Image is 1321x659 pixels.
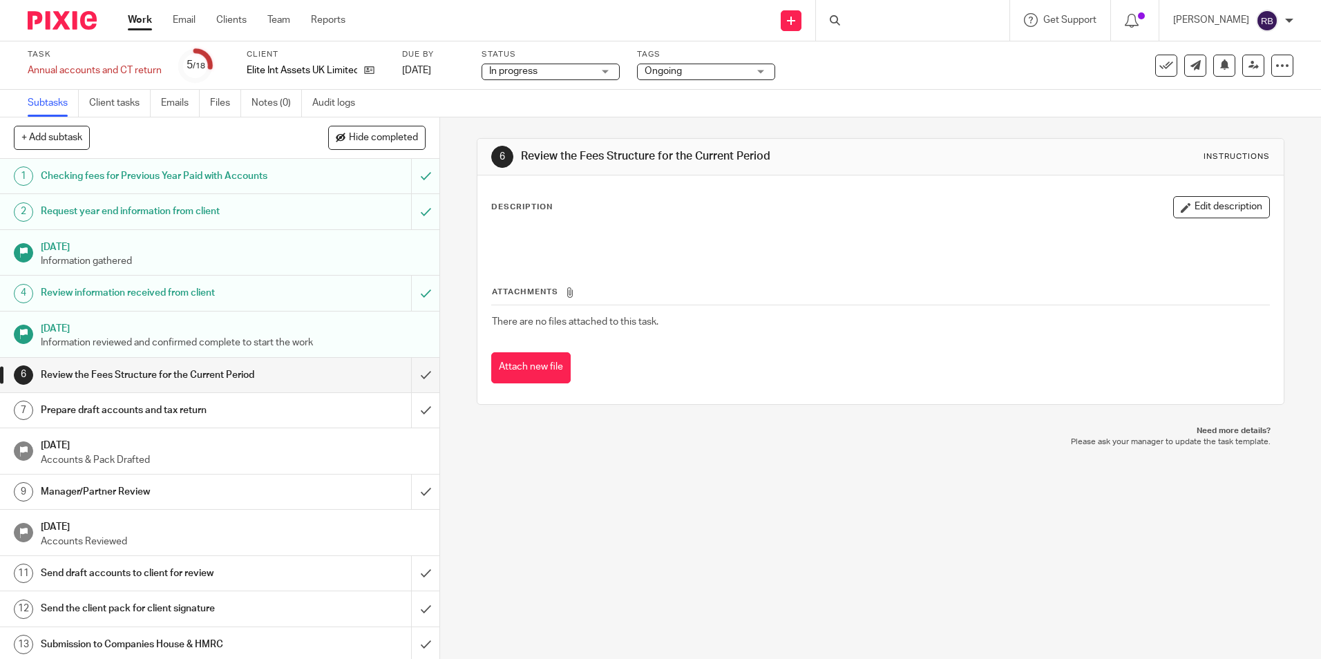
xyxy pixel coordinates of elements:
[41,283,278,303] h1: Review information received from client
[41,201,278,222] h1: Request year end information from client
[41,365,278,385] h1: Review the Fees Structure for the Current Period
[491,426,1270,437] p: Need more details?
[328,126,426,149] button: Hide completed
[491,352,571,383] button: Attach new file
[14,202,33,222] div: 2
[1256,10,1278,32] img: svg%3E
[14,365,33,385] div: 6
[637,49,775,60] label: Tags
[14,284,33,303] div: 4
[14,401,33,420] div: 7
[492,317,658,327] span: There are no files attached to this task.
[41,400,278,421] h1: Prepare draft accounts and tax return
[41,598,278,619] h1: Send the client pack for client signature
[89,90,151,117] a: Client tasks
[14,126,90,149] button: + Add subtask
[1204,151,1270,162] div: Instructions
[41,254,426,268] p: Information gathered
[41,517,426,534] h1: [DATE]
[216,13,247,27] a: Clients
[28,64,162,77] div: Annual accounts and CT return
[267,13,290,27] a: Team
[402,66,431,75] span: [DATE]
[311,13,345,27] a: Reports
[128,13,152,27] a: Work
[210,90,241,117] a: Files
[41,336,426,350] p: Information reviewed and confirmed complete to start the work
[14,166,33,186] div: 1
[491,146,513,168] div: 6
[14,635,33,654] div: 13
[41,237,426,254] h1: [DATE]
[1173,196,1270,218] button: Edit description
[28,11,97,30] img: Pixie
[312,90,365,117] a: Audit logs
[28,90,79,117] a: Subtasks
[251,90,302,117] a: Notes (0)
[187,57,205,73] div: 5
[41,318,426,336] h1: [DATE]
[14,482,33,502] div: 9
[491,437,1270,448] p: Please ask your manager to update the task template.
[193,62,205,70] small: /18
[645,66,682,76] span: Ongoing
[41,563,278,584] h1: Send draft accounts to client for review
[28,49,162,60] label: Task
[41,535,426,548] p: Accounts Reviewed
[41,634,278,655] h1: Submission to Companies House & HMRC
[41,435,426,452] h1: [DATE]
[41,481,278,502] h1: Manager/Partner Review
[349,133,418,144] span: Hide completed
[247,64,357,77] p: Elite Int Assets UK Limited
[1173,13,1249,27] p: [PERSON_NAME]
[489,66,538,76] span: In progress
[161,90,200,117] a: Emails
[482,49,620,60] label: Status
[14,600,33,619] div: 12
[14,564,33,583] div: 11
[41,453,426,467] p: Accounts & Pack Drafted
[247,49,385,60] label: Client
[521,149,910,164] h1: Review the Fees Structure for the Current Period
[1043,15,1096,25] span: Get Support
[41,166,278,187] h1: Checking fees for Previous Year Paid with Accounts
[173,13,196,27] a: Email
[491,202,553,213] p: Description
[402,49,464,60] label: Due by
[492,288,558,296] span: Attachments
